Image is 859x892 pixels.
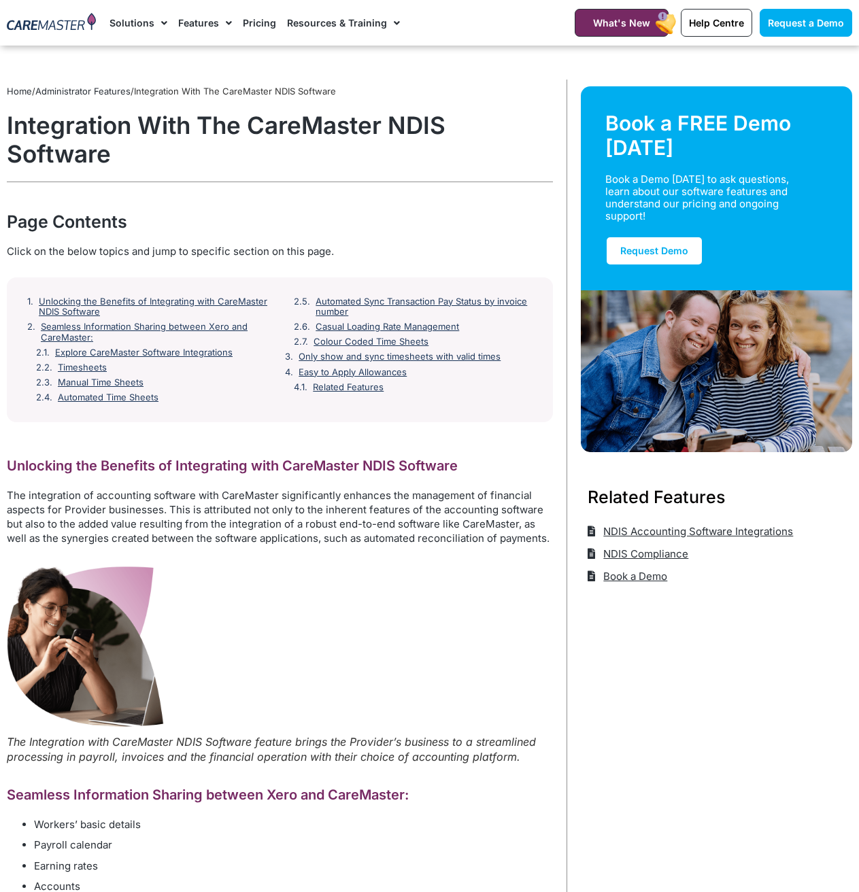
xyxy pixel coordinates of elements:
span: What's New [593,17,650,29]
a: Manual Time Sheets [58,377,144,388]
span: / / [7,86,336,97]
h2: Seamless Information Sharing between Xero and CareMaster: [7,786,553,804]
a: Automated Sync Transaction Pay Status by invoice number [316,296,532,318]
a: What's New [575,9,669,37]
li: Workers’ basic details [34,817,553,833]
span: Help Centre [689,17,744,29]
h3: Related Features [588,485,845,509]
img: An NDIS Participant gladly accesses the Integration with the CareMaster NDIS Software feature on ... [7,559,164,729]
a: Casual Loading Rate Management [316,322,459,332]
span: Book a Demo [600,565,667,587]
span: NDIS Accounting Software Integrations [600,520,793,543]
p: The integration of accounting software with CareMaster significantly enhances the management of f... [7,488,553,545]
img: CareMaster Logo [7,13,96,33]
a: Explore CareMaster Software Integrations [55,347,233,358]
a: Help Centre [681,9,752,37]
div: Click on the below topics and jump to specific section on this page. [7,244,553,259]
li: Payroll calendar [34,838,553,853]
h1: Integration With The CareMaster NDIS Software [7,111,553,168]
h2: Unlocking the Benefits of Integrating with CareMaster NDIS Software [7,457,553,475]
a: Automated Time Sheets [58,392,158,403]
a: Administrator Features [35,86,131,97]
div: Book a Demo [DATE] to ask questions, learn about our software features and understand our pricing... [605,173,812,222]
a: Home [7,86,32,97]
figcaption: The Integration with CareMaster NDIS Software feature brings the Provider’s business to a streaml... [7,734,553,765]
img: Support Worker and NDIS Participant out for a coffee. [581,290,852,452]
span: Integration With The CareMaster NDIS Software [134,86,336,97]
a: Colour Coded Time Sheets [314,337,428,347]
div: Page Contents [7,209,553,234]
a: Easy to Apply Allowances [299,367,407,378]
li: Earning rates [34,859,553,874]
span: Request a Demo [768,17,844,29]
a: NDIS Compliance [588,543,689,565]
a: Request Demo [605,236,703,266]
span: Request Demo [620,245,688,256]
a: Unlocking the Benefits of Integrating with CareMaster NDIS Software [39,296,274,318]
a: Seamless Information Sharing between Xero and CareMaster: [41,322,274,343]
a: Related Features [313,382,384,393]
a: Timesheets [58,362,107,373]
a: Only show and sync timesheets with valid times [299,351,501,362]
div: Book a FREE Demo [DATE] [605,111,828,160]
a: NDIS Accounting Software Integrations [588,520,794,543]
span: NDIS Compliance [600,543,688,565]
a: Request a Demo [760,9,852,37]
a: Book a Demo [588,565,668,587]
